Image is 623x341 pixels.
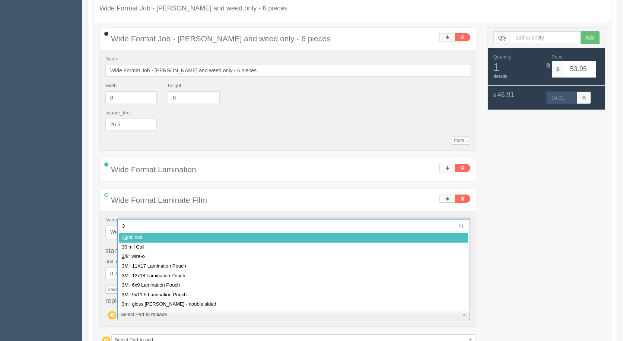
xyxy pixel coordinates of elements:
div: 2 mil coil [119,233,468,243]
span: 3 [122,301,124,307]
div: mil gloss [PERSON_NAME] - double sided [119,300,468,309]
div: Mil 11X17 Lamination Pouch [119,262,468,271]
div: /8" wire-o [119,252,468,262]
span: 3 [122,253,124,259]
span: 3 [122,273,124,278]
span: 3 [122,292,124,297]
div: Mil 6x9 Lamination Pouch [119,281,468,290]
span: 3 [122,263,124,269]
div: 0 mil Coil [119,243,468,252]
span: 3 [122,244,124,250]
span: 3 [124,234,127,240]
span: 3 [122,282,124,288]
div: Mil 9x11.5 Lamination Pouch [119,290,468,300]
div: Mil 12x18 Lamination Pouch [119,271,468,281]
